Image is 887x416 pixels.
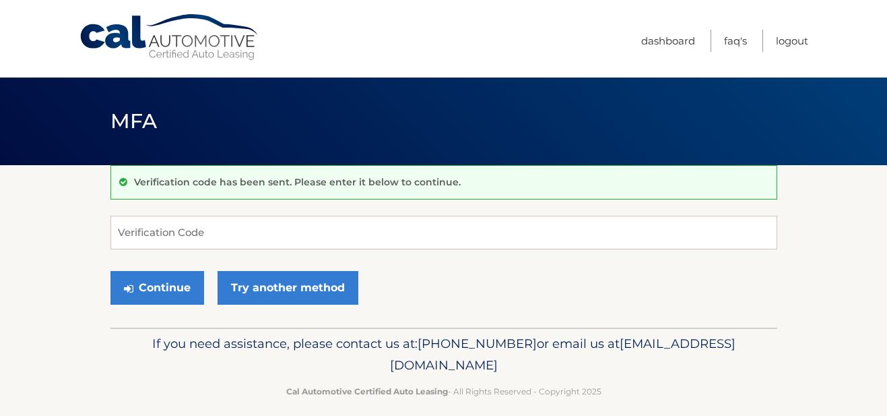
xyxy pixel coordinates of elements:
a: Cal Automotive [79,13,261,61]
span: [PHONE_NUMBER] [418,336,537,351]
p: Verification code has been sent. Please enter it below to continue. [134,176,461,188]
strong: Cal Automotive Certified Auto Leasing [286,386,448,396]
p: - All Rights Reserved - Copyright 2025 [119,384,768,398]
span: [EMAIL_ADDRESS][DOMAIN_NAME] [390,336,735,373]
a: FAQ's [724,30,747,52]
p: If you need assistance, please contact us at: or email us at [119,333,768,376]
span: MFA [110,109,158,133]
a: Try another method [218,271,358,305]
input: Verification Code [110,216,777,249]
a: Logout [776,30,808,52]
a: Dashboard [641,30,695,52]
button: Continue [110,271,204,305]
